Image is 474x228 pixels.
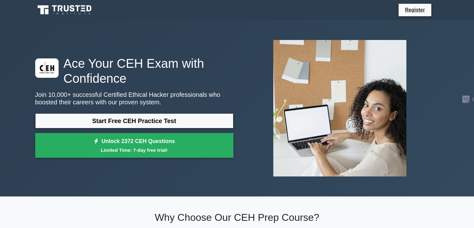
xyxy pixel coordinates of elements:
[35,133,233,158] a: Unlock 2372 CEH QuestionsLimited Time: 7-day free trial!
[35,211,439,223] h2: Why Choose Our CEH Prep Course?
[35,56,233,86] h1: Ace Your CEH Exam with Confidence
[43,146,226,154] small: Limited Time: 7-day free trial!
[35,113,233,128] a: Start Free CEH Practice Test
[35,91,233,106] p: Join 10,000+ successful Certified Ethical Hacker professionals who boosted their careers with our...
[401,6,429,14] a: Register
